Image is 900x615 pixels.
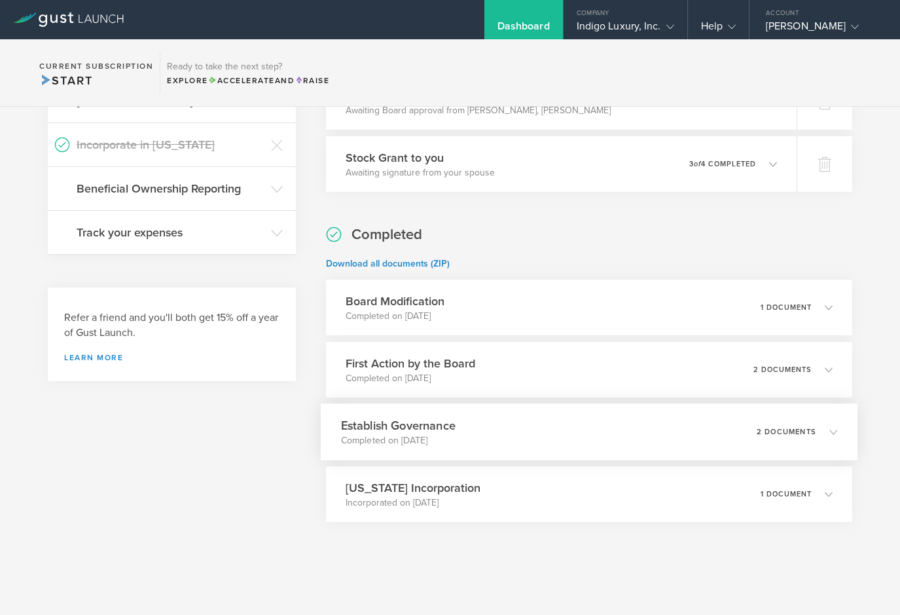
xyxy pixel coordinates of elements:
p: 1 document [761,304,812,311]
div: Explore [167,75,329,86]
a: Download all documents (ZIP) [326,258,450,269]
h3: Refer a friend and you'll both get 15% off a year of Gust Launch. [64,310,279,341]
p: 1 document [761,491,812,498]
em: of [694,160,701,168]
p: Awaiting Board approval from [PERSON_NAME], [PERSON_NAME] [346,104,611,117]
span: Raise [295,76,329,85]
p: Completed on [DATE] [341,434,456,447]
div: Ready to take the next step?ExploreAccelerateandRaise [160,52,336,93]
span: and [208,76,295,85]
h3: [US_STATE] Incorporation [346,479,480,496]
h3: Beneficial Ownership Reporting [77,180,264,197]
h3: Incorporate in [US_STATE] [77,136,264,153]
h3: Ready to take the next step? [167,62,329,71]
p: 2 documents [753,366,812,373]
div: Indigo Luxury, Inc. [577,20,674,39]
h3: Board Modification [346,293,444,310]
p: 2 documents [757,428,816,436]
div: [PERSON_NAME] [766,20,877,39]
h3: Stock Grant to you [346,149,495,166]
h2: Current Subscription [39,62,153,70]
p: Completed on [DATE] [346,310,444,323]
span: Accelerate [208,76,275,85]
iframe: Chat Widget [835,552,900,615]
div: Dashboard [497,20,550,39]
p: Completed on [DATE] [346,372,475,385]
a: Learn more [64,354,279,362]
h2: Completed [351,225,422,244]
p: 3 4 completed [689,160,756,168]
div: Help [701,20,736,39]
p: Awaiting signature from your spouse [346,166,495,179]
p: Incorporated on [DATE] [346,496,480,510]
span: Start [39,73,92,88]
h3: Track your expenses [77,224,264,241]
h3: First Action by the Board [346,355,475,372]
h3: Establish Governance [341,417,456,434]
